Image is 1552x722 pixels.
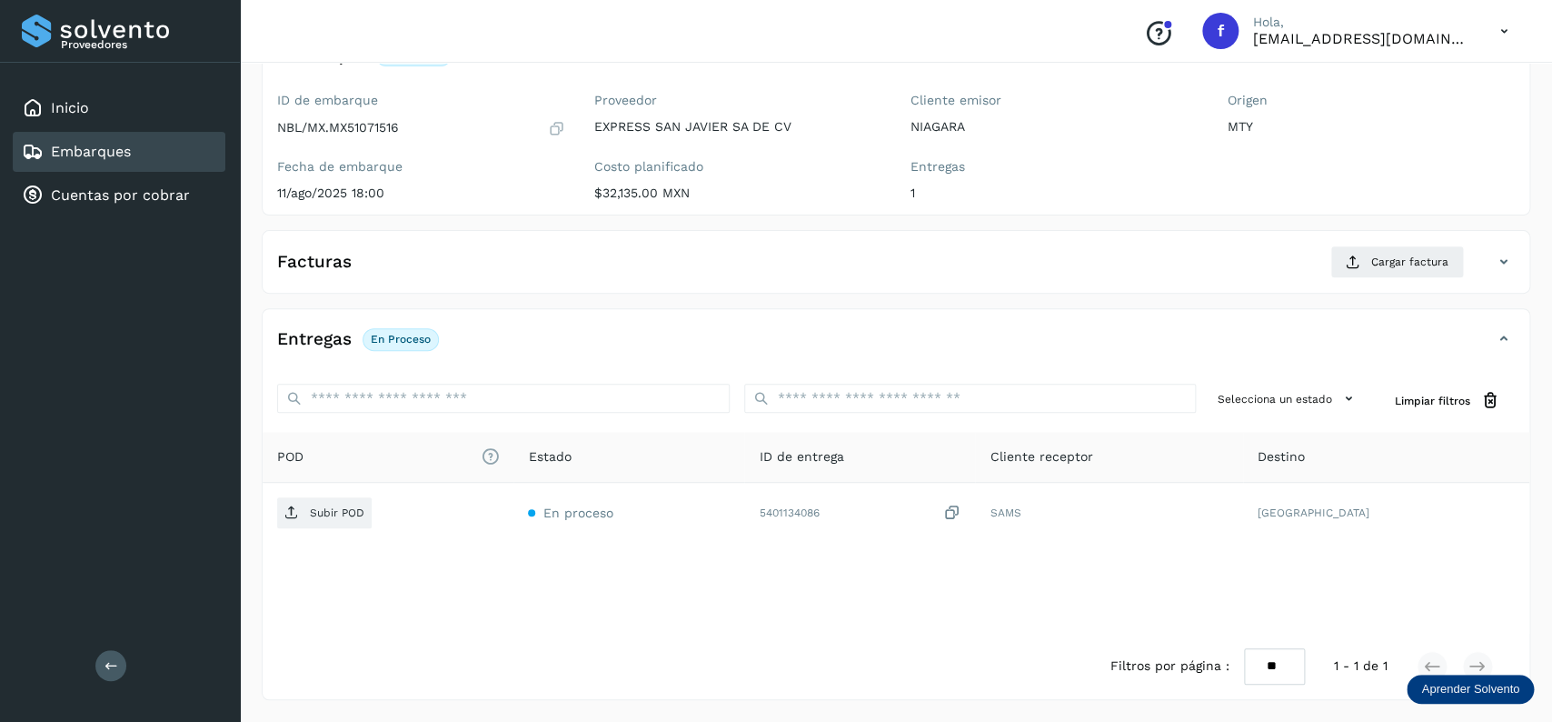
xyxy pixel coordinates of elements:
[277,120,399,135] p: NBL/MX.MX51071516
[759,447,843,466] span: ID de entrega
[1253,15,1471,30] p: Hola,
[1334,657,1388,676] span: 1 - 1 de 1
[277,159,565,175] label: Fecha de embarque
[51,186,190,204] a: Cuentas por cobrar
[1228,119,1516,135] p: MTY
[990,447,1092,466] span: Cliente receptor
[910,186,1199,201] p: 1
[1380,384,1515,417] button: Limpiar filtros
[277,186,565,201] p: 11/ago/2025 18:00
[277,329,352,350] h4: Entregas
[61,38,218,51] p: Proveedores
[975,483,1243,543] td: SAMS
[277,252,352,273] h4: Facturas
[910,119,1199,135] p: NIAGARA
[910,93,1199,108] label: Cliente emisor
[594,119,882,135] p: EXPRESS SAN JAVIER SA DE CV
[1371,254,1448,270] span: Cargar factura
[1395,393,1470,409] span: Limpiar filtros
[263,40,1529,85] div: EmbarqueEn proceso
[1421,682,1519,697] p: Aprender Solvento
[277,447,499,466] span: POD
[1243,483,1529,543] td: [GEOGRAPHIC_DATA]
[528,447,571,466] span: Estado
[594,159,882,175] label: Costo planificado
[263,324,1529,369] div: EntregasEn proceso
[277,497,372,528] button: Subir POD
[277,93,565,108] label: ID de embarque
[1228,93,1516,108] label: Origen
[263,246,1529,293] div: FacturasCargar factura
[1110,657,1229,676] span: Filtros por página :
[1407,675,1534,704] div: Aprender Solvento
[310,506,364,519] p: Subir POD
[759,504,960,523] div: 5401134086
[1253,30,1471,47] p: facturacion@expresssanjavier.com
[1330,246,1464,278] button: Cargar factura
[1210,384,1366,414] button: Selecciona un estado
[594,186,882,201] p: $32,135.00 MXN
[13,175,225,216] div: Cuentas por cobrar
[1258,447,1305,466] span: Destino
[542,506,612,520] span: En proceso
[910,159,1199,175] label: Entregas
[51,143,131,160] a: Embarques
[371,333,431,346] p: En proceso
[13,88,225,128] div: Inicio
[594,93,882,108] label: Proveedor
[13,132,225,172] div: Embarques
[51,99,89,116] a: Inicio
